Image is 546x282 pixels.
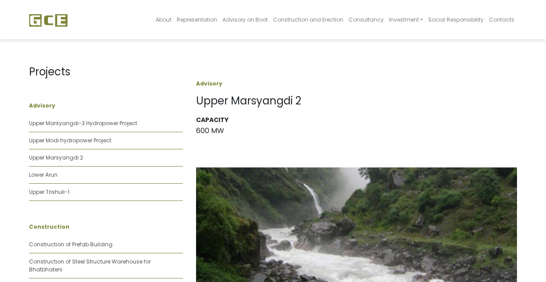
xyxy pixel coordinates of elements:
a: Upper Marsyangdi-3 Hydropower Project [29,119,137,127]
a: Representation [174,3,220,37]
a: Upper Trishuli-1 [29,188,69,196]
p: Advisory [29,102,183,110]
span: Contacts [489,16,514,23]
p: Projects [29,64,183,80]
a: Construction and Erection [270,3,346,37]
a: Upper Marsyangdi 2 [29,154,83,161]
p: Construction [29,223,183,231]
span: Social Responsibility [428,16,484,23]
h3: 600 MW [196,126,517,135]
a: Advisory on Boot [220,3,270,37]
a: Consultancy [346,3,386,37]
img: GCE Group [29,14,68,27]
a: Construction of Prefab Building [29,241,113,248]
span: Construction and Erection [273,16,343,23]
span: Consultancy [349,16,384,23]
span: Investment [389,16,419,23]
a: Lower Arun [29,171,58,178]
a: Contacts [486,3,517,37]
p: Advisory [196,80,517,88]
span: About [156,16,171,23]
h3: Capacity [196,116,517,124]
span: Representation [177,16,217,23]
a: Investment [386,3,426,37]
a: Social Responsibility [426,3,486,37]
span: Advisory on Boot [222,16,268,23]
a: Construction of Steel Structure Warehouse for Bhatbhateni [29,258,151,273]
h1: Upper Marsyangdi 2 [196,95,517,108]
a: About [153,3,174,37]
a: Upper Modi hydropower Project [29,137,111,144]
